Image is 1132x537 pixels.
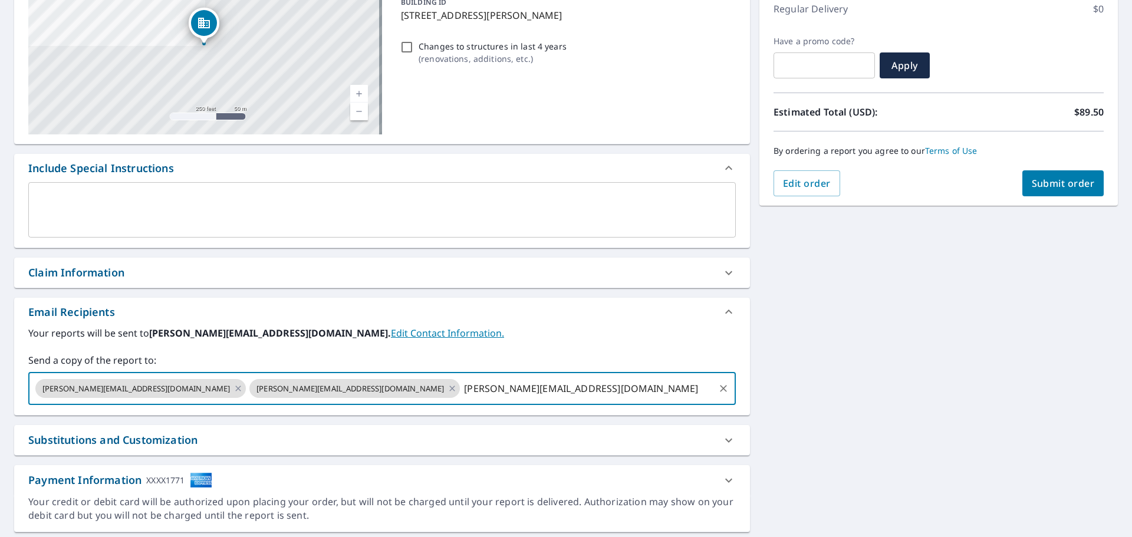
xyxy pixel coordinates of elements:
[1032,177,1095,190] span: Submit order
[1074,105,1104,119] p: $89.50
[249,383,451,394] span: [PERSON_NAME][EMAIL_ADDRESS][DOMAIN_NAME]
[189,8,219,44] div: Dropped pin, building 1, Commercial property, 200 Elm St Gunter, TX 75058
[28,495,736,522] div: Your credit or debit card will be authorized upon placing your order, but will not be charged unt...
[28,304,115,320] div: Email Recipients
[28,472,212,488] div: Payment Information
[14,154,750,182] div: Include Special Instructions
[149,327,391,340] b: [PERSON_NAME][EMAIL_ADDRESS][DOMAIN_NAME].
[28,353,736,367] label: Send a copy of the report to:
[1022,170,1104,196] button: Submit order
[774,170,840,196] button: Edit order
[350,103,368,120] a: Current Level 17, Zoom Out
[14,298,750,326] div: Email Recipients
[14,465,750,495] div: Payment InformationXXXX1771cardImage
[925,145,978,156] a: Terms of Use
[774,36,875,47] label: Have a promo code?
[28,432,198,448] div: Substitutions and Customization
[774,2,848,16] p: Regular Delivery
[880,52,930,78] button: Apply
[28,265,124,281] div: Claim Information
[14,425,750,455] div: Substitutions and Customization
[774,105,939,119] p: Estimated Total (USD):
[190,472,212,488] img: cardImage
[350,85,368,103] a: Current Level 17, Zoom In
[35,379,246,398] div: [PERSON_NAME][EMAIL_ADDRESS][DOMAIN_NAME]
[783,177,831,190] span: Edit order
[401,8,731,22] p: [STREET_ADDRESS][PERSON_NAME]
[419,52,567,65] p: ( renovations, additions, etc. )
[715,380,732,397] button: Clear
[35,383,237,394] span: [PERSON_NAME][EMAIL_ADDRESS][DOMAIN_NAME]
[889,59,920,72] span: Apply
[391,327,504,340] a: EditContactInfo
[774,146,1104,156] p: By ordering a report you agree to our
[419,40,567,52] p: Changes to structures in last 4 years
[249,379,460,398] div: [PERSON_NAME][EMAIL_ADDRESS][DOMAIN_NAME]
[28,326,736,340] label: Your reports will be sent to
[146,472,185,488] div: XXXX1771
[1093,2,1104,16] p: $0
[14,258,750,288] div: Claim Information
[28,160,174,176] div: Include Special Instructions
